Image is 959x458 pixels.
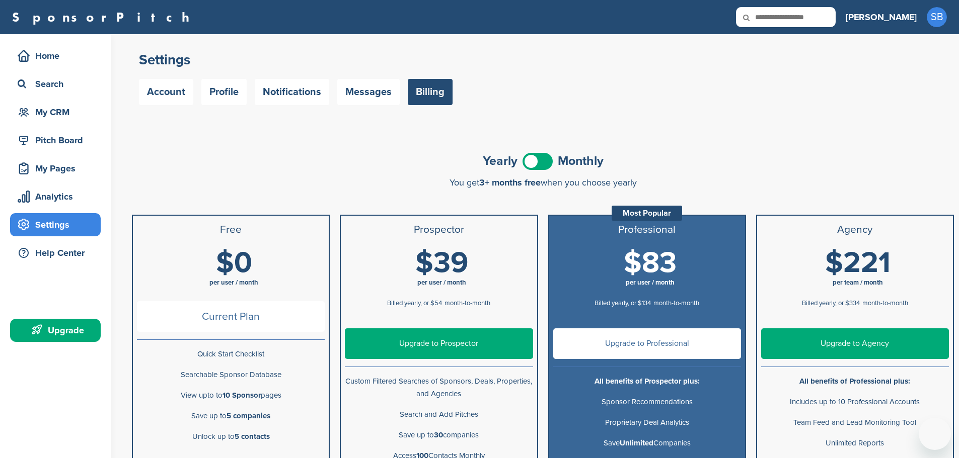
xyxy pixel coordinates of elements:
a: Upgrade to Prospector [345,328,533,359]
span: Billed yearly, or $134 [595,299,651,307]
span: month-to-month [653,299,699,307]
a: Account [139,79,193,105]
span: Yearly [483,155,518,167]
a: My CRM [10,101,101,124]
span: Billed yearly, or $334 [802,299,860,307]
a: Upgrade [10,319,101,342]
div: Most Popular [612,206,682,221]
span: month-to-month [862,299,908,307]
h3: Prospector [345,224,533,236]
span: Current Plan [137,301,325,332]
b: 10 Sponsor [223,391,261,400]
b: 5 companies [227,411,270,420]
div: Search [15,75,101,93]
h3: Free [137,224,325,236]
span: per user / month [209,279,258,287]
a: Search [10,72,101,96]
h2: Settings [139,51,947,69]
div: My CRM [15,103,101,121]
h3: [PERSON_NAME] [846,10,917,24]
a: Analytics [10,185,101,208]
h3: Professional [553,224,741,236]
div: Settings [15,216,101,234]
a: Upgrade to Agency [761,328,949,359]
span: per team / month [833,279,883,287]
div: Pitch Board [15,131,101,149]
b: 30 [434,430,443,439]
a: Pitch Board [10,129,101,152]
p: Save Companies [553,437,741,449]
a: Billing [408,79,453,105]
a: Messages [337,79,400,105]
p: Includes up to 10 Professional Accounts [761,396,949,408]
p: Sponsor Recommendations [553,396,741,408]
span: SB [927,7,947,27]
p: Proprietary Deal Analytics [553,416,741,429]
p: Save up to companies [345,429,533,441]
a: [PERSON_NAME] [846,6,917,28]
span: per user / month [417,279,466,287]
span: month-to-month [445,299,490,307]
span: Billed yearly, or $54 [387,299,442,307]
a: Help Center [10,241,101,264]
b: All benefits of Professional plus: [799,377,910,386]
p: Save up to [137,410,325,422]
b: All benefits of Prospector plus: [595,377,700,386]
div: Help Center [15,244,101,262]
span: Monthly [558,155,604,167]
p: Custom Filtered Searches of Sponsors, Deals, Properties, and Agencies [345,375,533,400]
div: Upgrade [15,321,101,339]
h3: Agency [761,224,949,236]
span: $83 [624,245,677,281]
p: Search and Add Pitches [345,408,533,421]
span: 3+ months free [479,177,541,188]
p: Unlimited Reports [761,437,949,449]
span: $39 [415,245,468,281]
div: My Pages [15,159,101,177]
a: Home [10,44,101,67]
b: Unlimited [620,438,653,447]
div: You get when you choose yearly [132,177,954,188]
a: Profile [201,79,247,105]
a: Notifications [255,79,329,105]
a: SponsorPitch [12,11,196,24]
span: $0 [216,245,252,281]
span: per user / month [626,279,675,287]
b: 5 contacts [235,432,270,441]
p: Quick Start Checklist [137,348,325,360]
a: Settings [10,213,101,236]
p: Searchable Sponsor Database [137,369,325,381]
a: My Pages [10,157,101,180]
p: Team Feed and Lead Monitoring Tool [761,416,949,429]
a: Upgrade to Professional [553,328,741,359]
span: $221 [825,245,891,281]
p: Unlock up to [137,430,325,443]
iframe: Button to launch messaging window [919,418,951,450]
div: Analytics [15,188,101,206]
div: Home [15,47,101,65]
p: View upto to pages [137,389,325,402]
